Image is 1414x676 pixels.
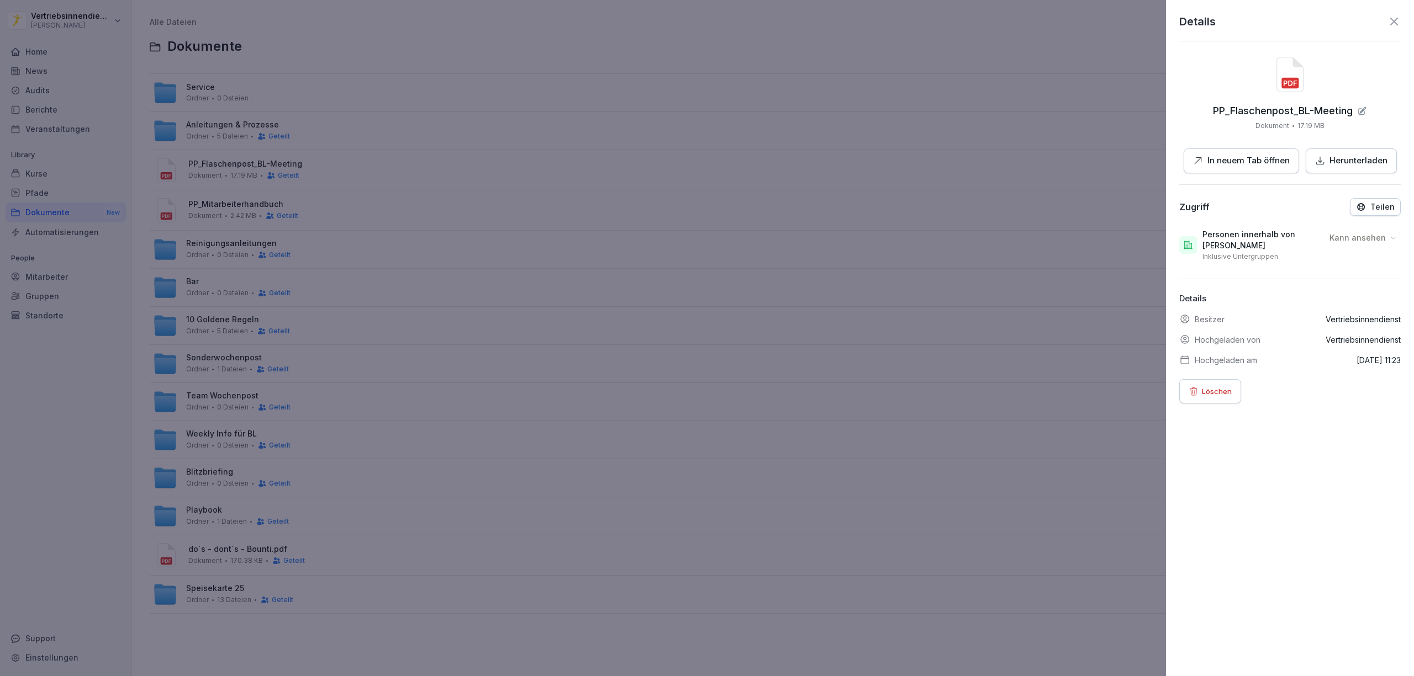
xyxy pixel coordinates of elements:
p: Besitzer [1195,313,1225,325]
p: [DATE] 11:23 [1357,354,1401,366]
button: In neuem Tab öffnen [1184,148,1299,173]
p: Details [1179,13,1216,30]
button: Teilen [1350,198,1401,216]
p: Dokument [1255,121,1289,131]
div: Zugriff [1179,201,1210,212]
p: PP_Flaschenpost_BL-Meeting [1213,105,1353,116]
p: Vertriebsinnendienst [1326,334,1401,345]
button: Herunterladen [1306,148,1397,173]
p: Vertriebsinnendienst [1326,313,1401,325]
p: Details [1179,292,1401,305]
p: Teilen [1370,203,1395,211]
p: In neuem Tab öffnen [1207,155,1290,167]
p: Hochgeladen am [1195,354,1257,366]
p: Löschen [1202,385,1232,397]
p: 17.19 MB [1297,121,1325,131]
p: Hochgeladen von [1195,334,1260,345]
p: Kann ansehen [1329,232,1386,243]
p: Personen innerhalb von [PERSON_NAME] [1202,229,1321,251]
button: Löschen [1179,379,1241,403]
p: Herunterladen [1329,155,1387,167]
p: Inklusive Untergruppen [1202,252,1278,261]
